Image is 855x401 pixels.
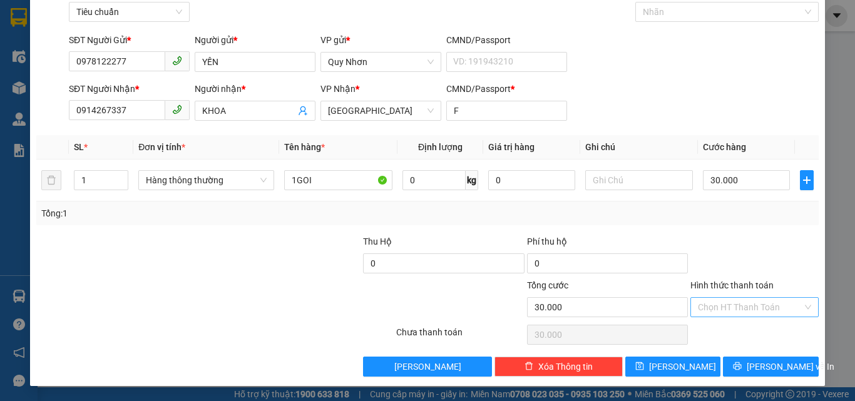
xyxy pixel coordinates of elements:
[74,142,84,152] span: SL
[394,360,461,373] span: [PERSON_NAME]
[328,53,434,71] span: Quy Nhơn
[41,170,61,190] button: delete
[527,235,688,253] div: Phí thu hộ
[41,206,331,220] div: Tổng: 1
[363,357,491,377] button: [PERSON_NAME]
[446,33,567,47] div: CMND/Passport
[649,360,716,373] span: [PERSON_NAME]
[76,3,182,21] span: Tiêu chuẩn
[747,360,834,373] span: [PERSON_NAME] và In
[466,170,478,190] span: kg
[446,82,567,96] div: CMND/Passport
[580,135,699,160] th: Ghi chú
[525,362,533,372] span: delete
[69,82,190,96] div: SĐT Người Nhận
[284,142,325,152] span: Tên hàng
[328,101,434,120] span: Tuy Hòa
[801,175,814,185] span: plus
[298,106,308,116] span: user-add
[320,84,356,94] span: VP Nhận
[494,357,623,377] button: deleteXóa Thông tin
[690,280,774,290] label: Hình thức thanh toán
[703,142,746,152] span: Cước hàng
[284,170,392,190] input: VD: Bàn, Ghế
[800,170,814,190] button: plus
[488,142,535,152] span: Giá trị hàng
[635,362,644,372] span: save
[69,33,190,47] div: SĐT Người Gửi
[418,142,463,152] span: Định lượng
[195,82,315,96] div: Người nhận
[395,325,526,347] div: Chưa thanh toán
[363,236,392,246] span: Thu Hộ
[625,357,721,377] button: save[PERSON_NAME]
[527,280,568,290] span: Tổng cước
[320,33,441,47] div: VP gửi
[733,362,742,372] span: printer
[172,104,182,114] span: phone
[172,56,182,66] span: phone
[538,360,593,373] span: Xóa Thông tin
[585,170,694,190] input: Ghi Chú
[723,357,819,377] button: printer[PERSON_NAME] và In
[146,171,267,190] span: Hàng thông thường
[138,142,185,152] span: Đơn vị tính
[488,170,575,190] input: 0
[195,33,315,47] div: Người gửi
